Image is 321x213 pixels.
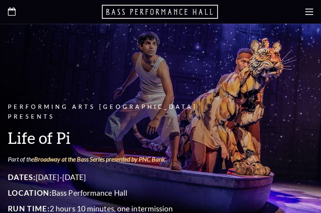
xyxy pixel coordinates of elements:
span: Dates: [8,173,36,182]
a: Broadway at the Bass Series presented by PNC Bank [34,155,165,163]
h3: Life of Pi [8,128,223,148]
p: [DATE]-[DATE] [8,171,223,184]
span: Run Time: [8,204,50,213]
p: Bass Performance Hall [8,187,223,199]
span: Location: [8,188,52,197]
p: Part of the [8,155,223,163]
p: Performing Arts [GEOGRAPHIC_DATA] Presents [8,102,223,122]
